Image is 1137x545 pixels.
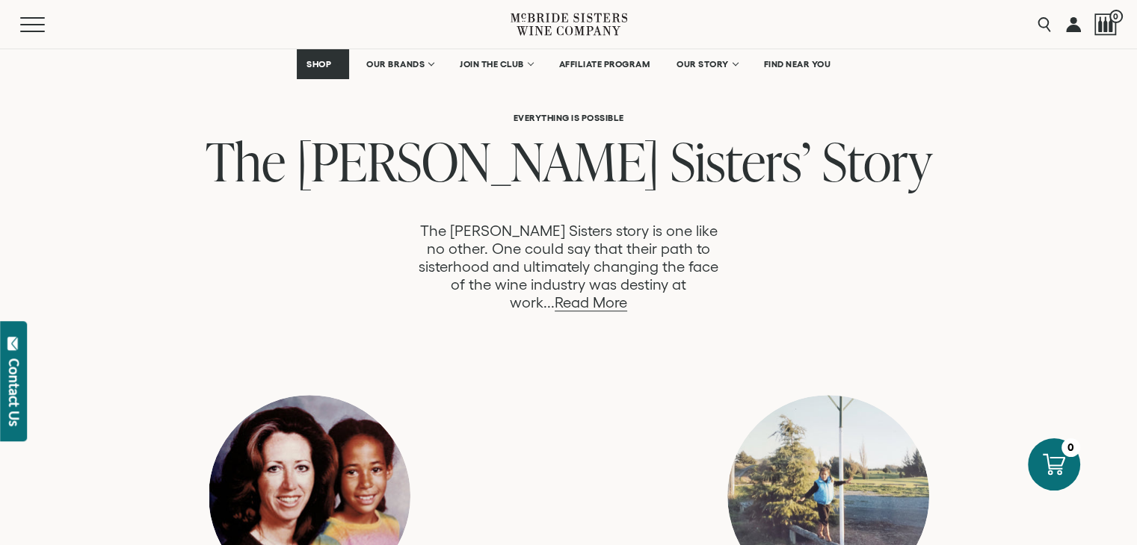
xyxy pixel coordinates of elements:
a: AFFILIATE PROGRAM [549,49,660,79]
button: Mobile Menu Trigger [20,17,74,32]
a: Read More [555,294,627,311]
span: [PERSON_NAME] [296,125,659,197]
span: The [205,125,285,197]
span: 0 [1109,10,1123,23]
a: OUR BRANDS [357,49,443,79]
span: OUR STORY [677,59,729,69]
span: Sisters’ [670,125,810,197]
p: The [PERSON_NAME] Sisters story is one like no other. One could say that their path to sisterhood... [413,222,724,311]
h6: Everything is Possible [104,113,1032,122]
span: Story [822,125,931,197]
span: OUR BRANDS [366,59,425,69]
span: SHOP [306,59,332,69]
span: AFFILIATE PROGRAM [559,59,650,69]
span: JOIN THE CLUB [460,59,524,69]
a: JOIN THE CLUB [450,49,542,79]
a: SHOP [297,49,349,79]
div: 0 [1061,438,1080,457]
span: FIND NEAR YOU [764,59,831,69]
div: Contact Us [7,358,22,426]
a: FIND NEAR YOU [754,49,841,79]
a: OUR STORY [667,49,747,79]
